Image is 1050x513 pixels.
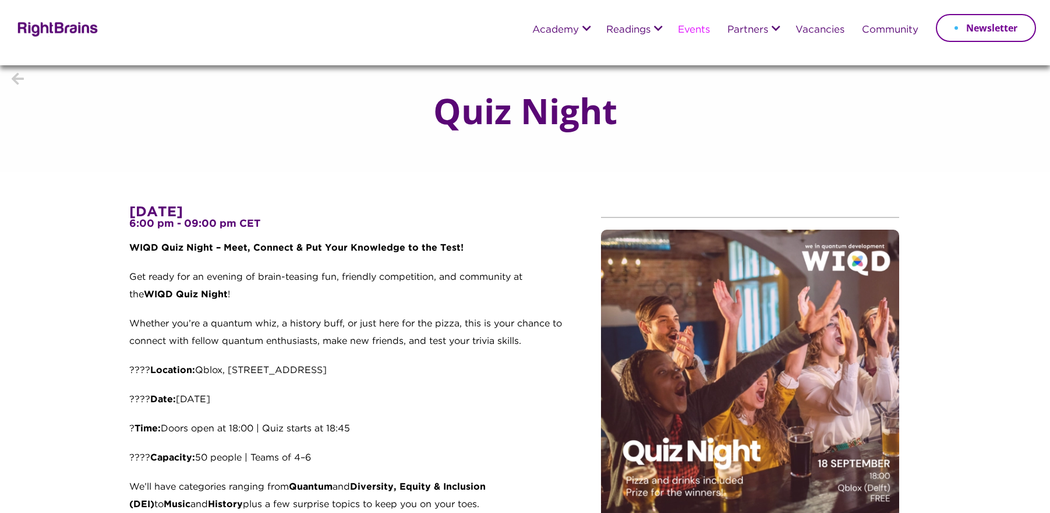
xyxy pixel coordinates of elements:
[796,25,844,36] a: Vacancies
[164,500,190,509] strong: Music
[150,395,176,404] strong: Date:
[727,25,768,36] a: Partners
[678,25,710,36] a: Events
[129,315,563,362] p: Whether you’re a quantum whiz, a history buff, or just here for the pizza, this is your chance to...
[936,14,1036,42] a: Newsletter
[862,25,918,36] a: Community
[14,20,98,37] img: Rightbrains
[129,244,464,252] strong: WIQD Quiz Night – Meet, Connect & Put Your Knowledge to the Test!
[129,362,563,391] p: ???? Qblox, [STREET_ADDRESS]
[532,25,579,36] a: Academy
[150,366,195,375] strong: Location:
[144,290,228,299] strong: WIQD Quiz Night
[129,219,260,239] strong: 6:00 pm - 09:00 pm CET
[135,424,161,433] strong: Time:
[410,92,641,130] h1: Quiz Night
[129,269,563,315] p: Get ready for an evening of brain-teasing fun, friendly competition, and community at the !
[606,25,650,36] a: Readings
[129,420,563,449] p: ? Doors open at 18:00 | Quiz starts at 18:45
[150,454,195,462] strong: Capacity:
[129,391,563,420] p: ???? [DATE]
[208,500,243,509] strong: History
[129,206,183,219] strong: [DATE]
[129,449,563,479] p: ???? 50 people | Teams of 4–6
[289,483,333,491] strong: Quantum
